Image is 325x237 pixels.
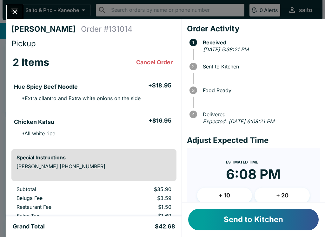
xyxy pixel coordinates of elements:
[187,136,320,145] h4: Adjust Expected Time
[149,117,171,125] h5: + $16.95
[17,186,99,192] p: Subtotal
[200,87,320,93] span: Food Ready
[17,195,99,201] p: Beluga Fee
[226,160,258,164] span: Estimated Time
[17,130,55,137] p: * All white rice
[11,186,176,221] table: orders table
[109,213,171,219] p: $1.69
[17,154,171,161] h6: Special Instructions
[188,209,319,230] button: Send to Kitchen
[14,118,54,126] h5: Chicken Katsu
[13,223,45,230] h5: Grand Total
[7,5,23,19] button: Close
[200,112,320,117] span: Delivered
[109,186,171,192] p: $35.90
[11,51,176,144] table: orders table
[192,112,195,117] text: 4
[255,188,310,203] button: + 20
[14,83,78,91] h5: Hue Spicy Beef Noodle
[192,88,195,93] text: 3
[134,56,175,69] button: Cancel Order
[13,56,49,69] h3: 2 Items
[17,95,141,101] p: * Extra cilantro and Extra white onions on the side
[17,213,99,219] p: Sales Tax
[197,188,252,203] button: + 10
[226,166,281,183] time: 6:08 PM
[148,82,171,89] h5: + $18.95
[200,64,320,69] span: Sent to Kitchen
[109,204,171,210] p: $1.50
[11,24,81,34] h4: [PERSON_NAME]
[17,204,99,210] p: Restaurant Fee
[200,40,320,45] span: Received
[109,195,171,201] p: $3.59
[187,24,320,34] h4: Order Activity
[203,118,274,125] em: Expected: [DATE] 6:08:21 PM
[81,24,133,34] h4: Order # 131014
[192,40,194,45] text: 1
[192,64,195,69] text: 2
[155,223,175,230] h5: $42.68
[17,163,171,170] p: [PERSON_NAME] [PHONE_NUMBER]
[11,39,36,48] span: Pickup
[203,46,249,53] em: [DATE] 5:38:21 PM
